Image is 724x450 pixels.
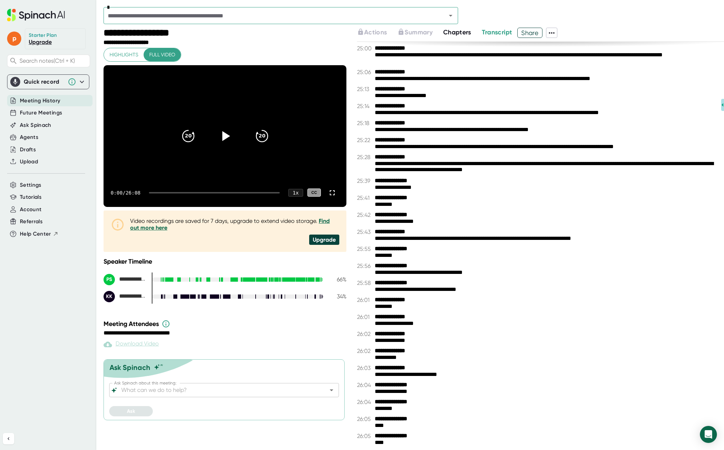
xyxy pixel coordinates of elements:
span: 26:02 [357,348,373,354]
span: Chapters [443,28,471,36]
div: 1 x [288,189,303,197]
button: Open [446,11,456,21]
span: 26:03 [357,365,373,371]
span: 25:43 [357,229,373,235]
span: 25:18 [357,120,373,126]
span: 25:41 [357,195,373,201]
span: Highlights [110,50,138,59]
div: PS [104,274,115,285]
span: 25:39 [357,178,373,184]
div: Upgrade to access [397,28,443,38]
div: Upgrade [309,235,339,245]
a: Upgrade [29,39,52,45]
span: p [7,32,21,46]
button: Help Center [20,230,59,238]
span: 25:28 [357,154,373,161]
button: Full video [144,48,181,61]
div: 66 % [329,276,346,283]
div: Quick record [10,75,86,89]
div: Speaker Timeline [104,258,346,265]
button: Drafts [20,146,36,154]
div: Paul Schneider [104,274,146,285]
span: 25:55 [357,246,373,252]
button: Ask Spinach [20,121,51,129]
span: Help Center [20,230,51,238]
button: Meeting History [20,97,60,105]
span: Share [518,27,542,39]
span: 26:04 [357,399,373,405]
button: Ask [109,406,153,416]
div: Starter Plan [29,32,57,39]
span: 26:01 [357,314,373,320]
span: 25:58 [357,280,373,286]
span: Transcript [482,28,512,36]
span: 25:13 [357,86,373,92]
button: Account [20,206,41,214]
span: Ask [127,408,135,414]
a: Find out more here [130,218,330,231]
div: Video recordings are saved for 7 days, upgrade to extend video storage. [130,218,339,231]
input: What can we do to help? [120,385,316,395]
button: Referrals [20,218,43,226]
button: Highlights [104,48,144,61]
button: Actions [357,28,387,37]
div: Paid feature [104,340,159,349]
span: 26:01 [357,297,373,303]
span: Summary [405,28,432,36]
div: Katrina Kennedy [104,291,146,302]
button: Upload [20,158,38,166]
span: 25:14 [357,103,373,109]
div: 34 % [329,293,346,300]
button: Future Meetings [20,109,62,117]
span: 25:56 [357,263,373,269]
span: Search notes (Ctrl + K) [20,57,88,64]
span: 26:05 [357,433,373,439]
span: 25:06 [357,69,373,75]
span: 25:22 [357,137,373,144]
span: Actions [364,28,387,36]
span: 26:05 [357,416,373,422]
button: Agents [20,133,38,141]
div: Ask Spinach [110,363,150,372]
div: CC [307,189,321,197]
span: 26:02 [357,331,373,337]
div: Open Intercom Messenger [700,426,717,443]
button: Share [517,28,542,38]
div: 0:00 / 26:08 [111,190,140,196]
button: Tutorials [20,193,41,201]
button: Open [327,385,336,395]
div: KK [104,291,115,302]
span: 25:00 [357,45,373,52]
div: Meeting Attendees [104,320,348,328]
button: Transcript [482,28,512,37]
span: 26:04 [357,382,373,388]
button: Summary [397,28,432,37]
span: 25:42 [357,212,373,218]
button: Chapters [443,28,471,37]
div: Upgrade to access [357,28,397,38]
div: Quick record [24,78,64,85]
span: Full video [149,50,175,59]
button: Settings [20,181,41,189]
button: Collapse sidebar [3,433,14,444]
